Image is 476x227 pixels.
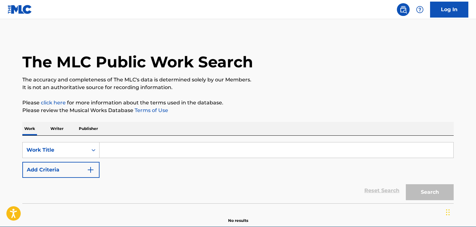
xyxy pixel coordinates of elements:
[22,142,454,203] form: Search Form
[22,52,253,72] h1: The MLC Public Work Search
[399,6,407,13] img: search
[77,122,100,135] p: Publisher
[228,210,248,223] p: No results
[87,166,94,174] img: 9d2ae6d4665cec9f34b9.svg
[413,3,426,16] div: Help
[133,107,168,113] a: Terms of Use
[22,76,454,84] p: The accuracy and completeness of The MLC's data is determined solely by our Members.
[8,5,32,14] img: MLC Logo
[444,196,476,227] iframe: Chat Widget
[22,107,454,114] p: Please review the Musical Works Database
[446,203,450,222] div: Przeciągnij
[22,122,37,135] p: Work
[26,146,84,154] div: Work Title
[22,84,454,91] p: It is not an authoritative source for recording information.
[48,122,65,135] p: Writer
[22,162,100,178] button: Add Criteria
[416,6,424,13] img: help
[397,3,410,16] a: Public Search
[430,2,468,18] a: Log In
[22,99,454,107] p: Please for more information about the terms used in the database.
[41,100,66,106] a: click here
[444,196,476,227] div: Widżet czatu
